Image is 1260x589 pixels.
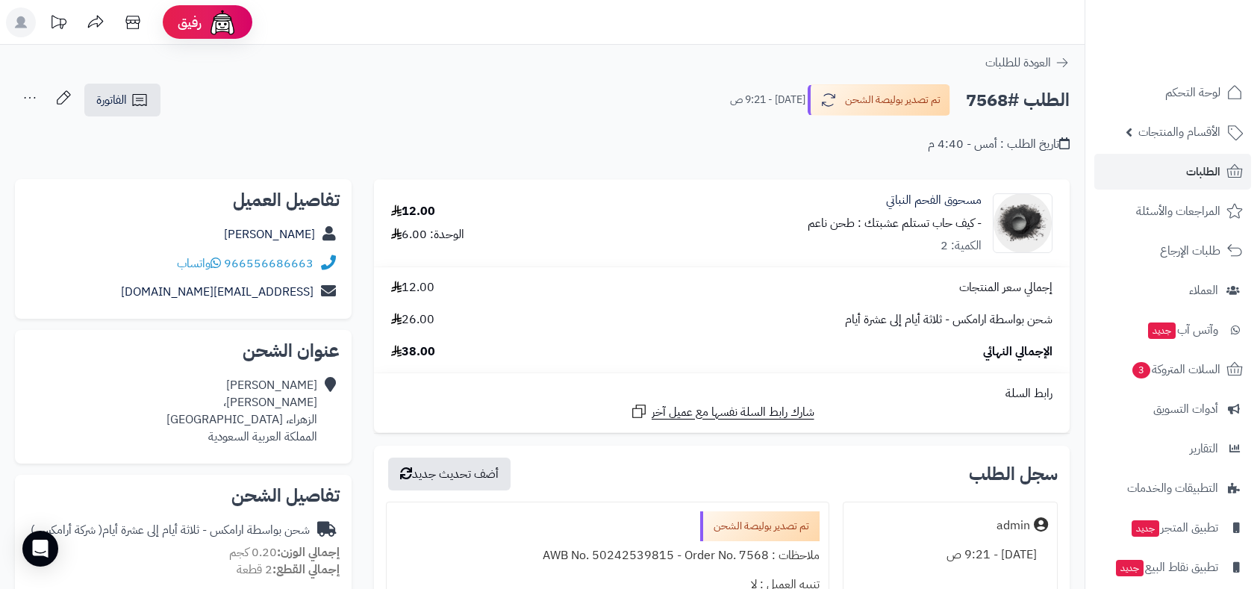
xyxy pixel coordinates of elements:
strong: إجمالي الوزن: [277,543,340,561]
span: جديد [1116,560,1144,576]
a: [EMAIL_ADDRESS][DOMAIN_NAME] [121,283,314,301]
small: 0.20 كجم [229,543,340,561]
div: تم تصدير بوليصة الشحن [700,511,820,541]
h3: سجل الطلب [969,465,1058,483]
a: مسحوق الفحم النباتي [886,192,982,209]
span: ( شركة أرامكس ) [31,521,102,539]
img: 17938eb8c359d464a11fe547d3ed471fc53-90x90.png [994,193,1052,253]
span: جديد [1148,322,1176,339]
a: تطبيق المتجرجديد [1094,510,1251,546]
button: أضف تحديث جديد [388,458,511,490]
button: تم تصدير بوليصة الشحن [808,84,950,116]
span: 38.00 [391,343,435,361]
a: السلات المتروكة3 [1094,352,1251,387]
h2: الطلب #7568 [966,85,1070,116]
a: التقارير [1094,431,1251,467]
span: وآتس آب [1147,320,1218,340]
a: الطلبات [1094,154,1251,190]
span: الفاتورة [96,91,127,109]
div: رابط السلة [380,385,1064,402]
span: الإجمالي النهائي [983,343,1052,361]
span: 26.00 [391,311,434,328]
img: ai-face.png [208,7,237,37]
a: العملاء [1094,272,1251,308]
div: [PERSON_NAME] [PERSON_NAME]، الزهراء، [GEOGRAPHIC_DATA] المملكة العربية السعودية [166,377,317,445]
a: تحديثات المنصة [40,7,77,41]
span: طلبات الإرجاع [1160,240,1220,261]
span: الطلبات [1186,161,1220,182]
a: واتساب [177,255,221,272]
span: 3 [1132,362,1151,379]
a: أدوات التسويق [1094,391,1251,427]
a: شارك رابط السلة نفسها مع عميل آخر [630,402,814,421]
a: تطبيق نقاط البيعجديد [1094,549,1251,585]
span: جديد [1132,520,1159,537]
div: [DATE] - 9:21 ص [852,540,1048,570]
a: الفاتورة [84,84,160,116]
h2: تفاصيل الشحن [27,487,340,505]
a: العودة للطلبات [985,54,1070,72]
span: السلات المتروكة [1131,359,1220,380]
div: تاريخ الطلب : أمس - 4:40 م [928,136,1070,153]
small: 2 قطعة [237,561,340,579]
a: طلبات الإرجاع [1094,233,1251,269]
span: شحن بواسطة ارامكس - ثلاثة أيام إلى عشرة أيام [845,311,1052,328]
div: شحن بواسطة ارامكس - ثلاثة أيام إلى عشرة أيام [31,522,310,539]
h2: تفاصيل العميل [27,191,340,209]
div: الوحدة: 6.00 [391,226,464,243]
span: شارك رابط السلة نفسها مع عميل آخر [652,404,814,421]
span: تطبيق نقاط البيع [1114,557,1218,578]
span: تطبيق المتجر [1130,517,1218,538]
div: Open Intercom Messenger [22,531,58,567]
img: logo-2.png [1158,11,1246,43]
strong: إجمالي القطع: [272,561,340,579]
span: التقارير [1190,438,1218,459]
div: 12.00 [391,203,435,220]
a: 966556686663 [224,255,314,272]
small: [DATE] - 9:21 ص [730,93,805,107]
span: العودة للطلبات [985,54,1051,72]
div: الكمية: 2 [941,237,982,255]
span: الأقسام والمنتجات [1138,122,1220,143]
span: إجمالي سعر المنتجات [959,279,1052,296]
span: المراجعات والأسئلة [1136,201,1220,222]
span: التطبيقات والخدمات [1127,478,1218,499]
a: المراجعات والأسئلة [1094,193,1251,229]
span: لوحة التحكم [1165,82,1220,103]
span: أدوات التسويق [1153,399,1218,420]
small: - كيف حاب تستلم عشبتك : طحن ناعم [808,214,982,232]
span: رفيق [178,13,202,31]
div: admin [997,517,1030,535]
span: العملاء [1189,280,1218,301]
h2: عنوان الشحن [27,342,340,360]
a: لوحة التحكم [1094,75,1251,110]
div: ملاحظات : AWB No. 50242539815 - Order No. 7568 [396,541,820,570]
a: [PERSON_NAME] [224,225,315,243]
a: التطبيقات والخدمات [1094,470,1251,506]
a: وآتس آبجديد [1094,312,1251,348]
span: 12.00 [391,279,434,296]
